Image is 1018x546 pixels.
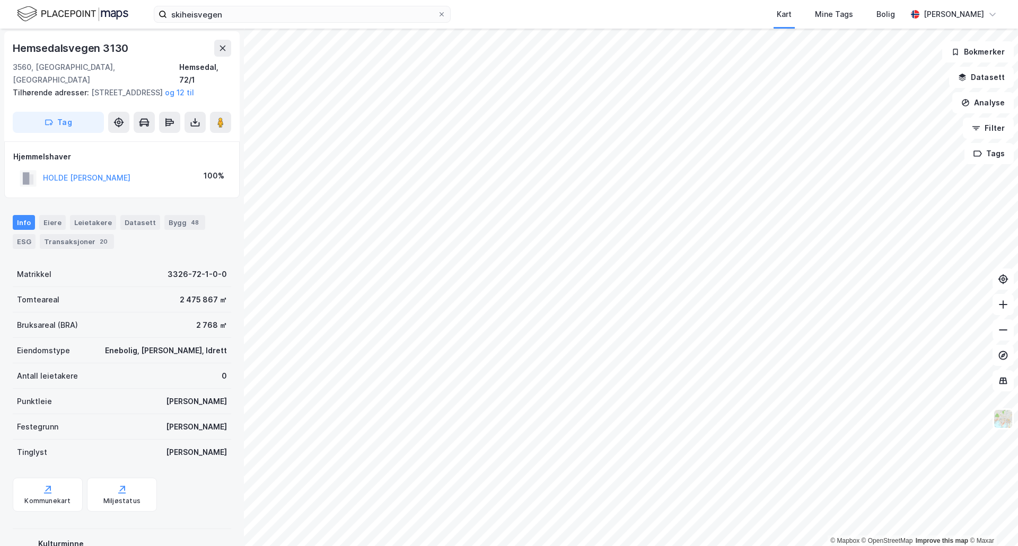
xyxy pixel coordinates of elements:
div: [PERSON_NAME] [166,395,227,408]
button: Tags [964,143,1014,164]
span: Tilhørende adresser: [13,88,91,97]
a: Mapbox [830,537,859,544]
button: Filter [963,118,1014,139]
div: ESG [13,234,36,249]
div: Bygg [164,215,205,230]
img: logo.f888ab2527a4732fd821a326f86c7f29.svg [17,5,128,23]
div: Info [13,215,35,230]
div: [PERSON_NAME] [166,446,227,459]
div: Punktleie [17,395,52,408]
div: Miljøstatus [103,497,141,505]
div: Eiendomstype [17,344,70,357]
div: Tinglyst [17,446,47,459]
div: [STREET_ADDRESS] [13,86,223,99]
button: Tag [13,112,104,133]
div: 48 [189,217,201,228]
a: Improve this map [916,537,968,544]
div: Bruksareal (BRA) [17,319,78,332]
div: Mine Tags [815,8,853,21]
button: Bokmerker [942,41,1014,62]
div: Festegrunn [17,420,58,433]
div: Hjemmelshaver [13,150,231,163]
button: Datasett [949,67,1014,88]
img: Z [993,409,1013,429]
div: 2 475 867 ㎡ [180,293,227,306]
iframe: Chat Widget [965,495,1018,546]
div: [PERSON_NAME] [924,8,984,21]
div: 100% [204,169,224,182]
div: 3326-72-1-0-0 [168,268,227,281]
input: Søk på adresse, matrikkel, gårdeiere, leietakere eller personer [167,6,437,22]
div: 3560, [GEOGRAPHIC_DATA], [GEOGRAPHIC_DATA] [13,61,179,86]
div: Datasett [120,215,160,230]
button: Analyse [952,92,1014,113]
div: Kommunekart [24,497,71,505]
div: 2 768 ㎡ [196,319,227,332]
div: Bolig [876,8,895,21]
div: Matrikkel [17,268,51,281]
div: Kart [777,8,792,21]
div: Enebolig, [PERSON_NAME], Idrett [105,344,227,357]
div: 0 [222,370,227,382]
div: Antall leietakere [17,370,78,382]
div: Leietakere [70,215,116,230]
div: Hemsedal, 72/1 [179,61,231,86]
div: Transaksjoner [40,234,114,249]
a: OpenStreetMap [862,537,913,544]
div: Hemsedalsvegen 3130 [13,40,130,57]
div: Eiere [39,215,66,230]
div: 20 [98,236,110,247]
div: Tomteareal [17,293,59,306]
div: [PERSON_NAME] [166,420,227,433]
